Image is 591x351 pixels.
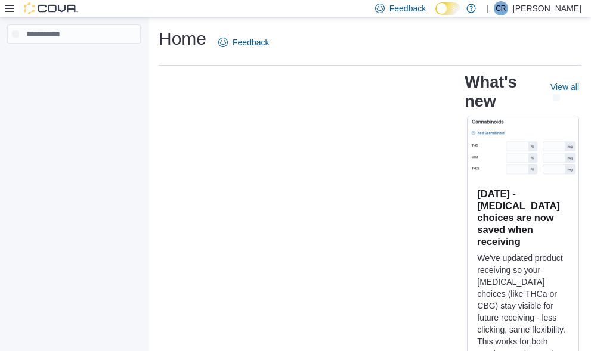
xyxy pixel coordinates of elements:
input: Dark Mode [435,2,460,15]
span: CR [496,1,506,15]
span: Feedback [233,36,269,48]
p: [PERSON_NAME] [513,1,581,15]
a: View allExternal link [550,82,581,101]
svg: External link [553,94,560,101]
span: Feedback [389,2,426,14]
p: | [487,1,489,15]
a: Feedback [213,30,274,54]
nav: Complex example [7,46,141,74]
div: Cindi Rojas [494,1,508,15]
h3: [DATE] - [MEDICAL_DATA] choices are now saved when receiving [477,188,569,247]
h1: Home [159,27,206,51]
h2: What's new [465,73,536,111]
img: Cova [24,2,78,14]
